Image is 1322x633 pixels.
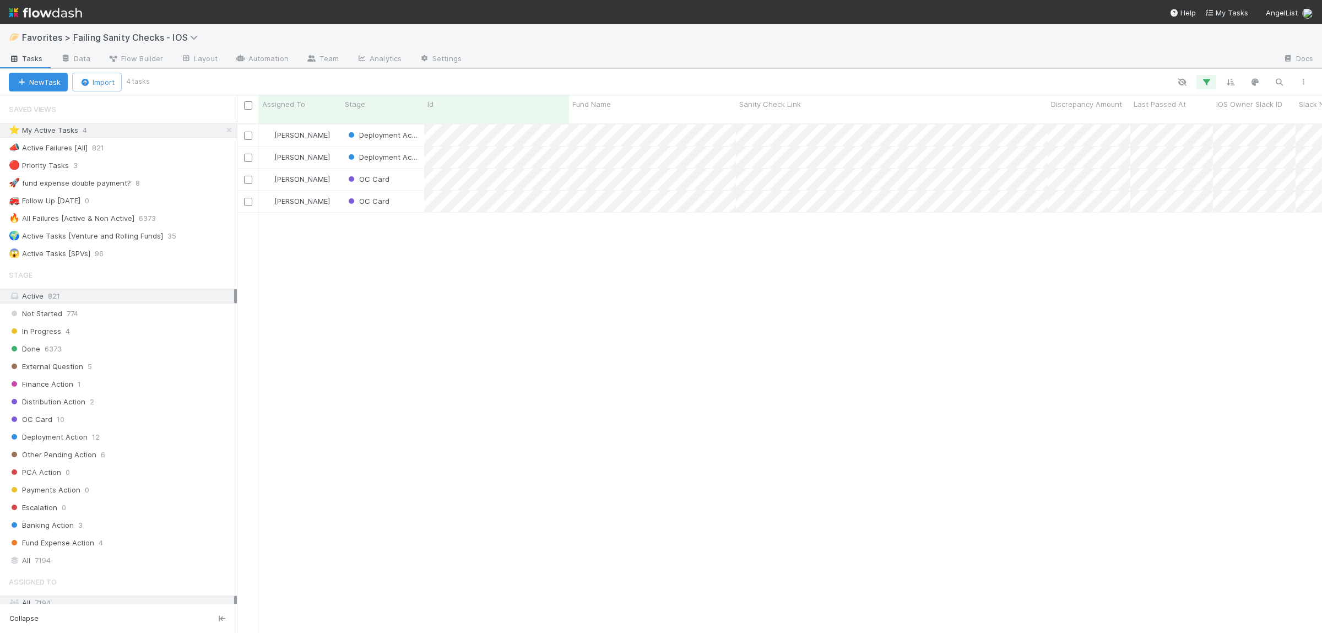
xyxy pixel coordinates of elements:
[66,466,70,479] span: 0
[9,212,134,225] div: All Failures [Active & Non Active]
[1302,8,1313,19] img: avatar_55b415e2-df6a-4422-95b4-4512075a58f2.png
[9,596,234,610] div: All
[345,99,365,110] span: Stage
[244,154,252,162] input: Toggle Row Selected
[9,614,39,624] span: Collapse
[346,197,389,205] span: OC Card
[9,413,52,426] span: OC Card
[264,131,273,139] img: avatar_55b415e2-df6a-4422-95b4-4512075a58f2.png
[348,51,410,68] a: Analytics
[9,536,94,550] span: Fund Expense Action
[108,53,163,64] span: Flow Builder
[274,175,330,183] span: [PERSON_NAME]
[346,131,425,139] span: Deployment Action
[57,413,64,426] span: 10
[9,123,78,137] div: My Active Tasks
[45,342,62,356] span: 6373
[62,501,66,515] span: 0
[263,129,330,140] div: [PERSON_NAME]
[346,153,425,161] span: Deployment Action
[1051,99,1122,110] span: Discrepancy Amount
[92,430,100,444] span: 12
[9,229,163,243] div: Active Tasks [Venture and Rolling Funds]
[73,159,89,172] span: 3
[9,289,234,303] div: Active
[274,131,330,139] span: [PERSON_NAME]
[9,554,234,567] div: All
[9,231,20,240] span: 🌍
[1266,8,1298,17] span: AngelList
[78,518,83,532] span: 3
[226,51,297,68] a: Automation
[9,194,80,208] div: Follow Up [DATE]
[9,324,61,338] span: In Progress
[101,448,105,462] span: 6
[9,33,20,42] span: 🥟
[739,99,801,110] span: Sanity Check Link
[1134,99,1186,110] span: Last Passed At
[9,247,90,261] div: Active Tasks [SPVs]
[346,152,419,163] div: Deployment Action
[244,101,252,110] input: Toggle All Rows Selected
[9,466,61,479] span: PCA Action
[9,264,32,286] span: Stage
[90,395,94,409] span: 2
[22,32,203,43] span: Favorites > Failing Sanity Checks - IOS
[35,554,51,567] span: 7194
[244,132,252,140] input: Toggle Row Selected
[1216,99,1282,110] span: IOS Owner Slack ID
[66,324,70,338] span: 4
[9,143,20,152] span: 📣
[9,501,57,515] span: Escalation
[172,51,226,68] a: Layout
[9,518,74,532] span: Banking Action
[88,360,92,374] span: 5
[92,141,115,155] span: 821
[67,307,78,321] span: 774
[9,178,20,187] span: 🚀
[9,360,83,374] span: External Question
[264,197,273,205] img: avatar_55b415e2-df6a-4422-95b4-4512075a58f2.png
[263,196,330,207] div: [PERSON_NAME]
[9,377,73,391] span: Finance Action
[244,176,252,184] input: Toggle Row Selected
[1274,51,1322,68] a: Docs
[9,395,85,409] span: Distribution Action
[264,175,273,183] img: avatar_55b415e2-df6a-4422-95b4-4512075a58f2.png
[9,483,80,497] span: Payments Action
[9,213,20,223] span: 🔥
[9,342,40,356] span: Done
[263,152,330,163] div: [PERSON_NAME]
[35,598,51,607] span: 7194
[72,73,122,91] button: Import
[274,153,330,161] span: [PERSON_NAME]
[99,536,103,550] span: 4
[9,73,68,91] button: NewTask
[9,160,20,170] span: 🔴
[83,123,98,137] span: 4
[1169,7,1196,18] div: Help
[9,98,56,120] span: Saved Views
[410,51,470,68] a: Settings
[9,176,131,190] div: fund expense double payment?
[9,159,69,172] div: Priority Tasks
[9,3,82,22] img: logo-inverted-e16ddd16eac7371096b0.svg
[136,176,151,190] span: 8
[263,174,330,185] div: [PERSON_NAME]
[9,448,96,462] span: Other Pending Action
[427,99,434,110] span: Id
[1205,8,1248,17] span: My Tasks
[1205,7,1248,18] a: My Tasks
[346,174,389,185] div: OC Card
[9,141,88,155] div: Active Failures [All]
[264,153,273,161] img: avatar_55b415e2-df6a-4422-95b4-4512075a58f2.png
[52,51,99,68] a: Data
[572,99,611,110] span: Fund Name
[126,77,150,86] small: 4 tasks
[99,51,172,68] a: Flow Builder
[9,53,43,64] span: Tasks
[167,229,187,243] span: 35
[95,247,115,261] span: 96
[48,291,60,300] span: 821
[85,483,89,497] span: 0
